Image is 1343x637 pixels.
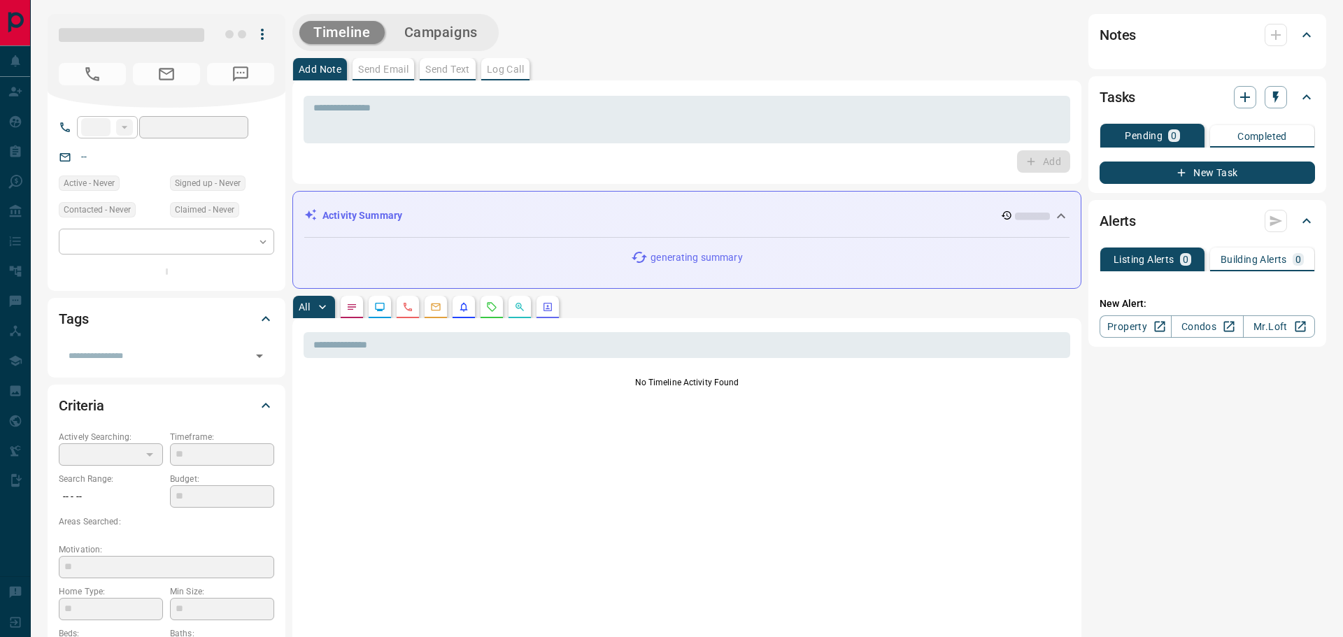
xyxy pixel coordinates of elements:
[486,301,497,313] svg: Requests
[304,203,1070,229] div: Activity Summary
[59,389,274,422] div: Criteria
[1100,24,1136,46] h2: Notes
[346,301,357,313] svg: Notes
[250,346,269,366] button: Open
[402,301,413,313] svg: Calls
[59,394,104,417] h2: Criteria
[458,301,469,313] svg: Listing Alerts
[1237,131,1287,141] p: Completed
[299,21,385,44] button: Timeline
[299,64,341,74] p: Add Note
[59,543,274,556] p: Motivation:
[1171,131,1177,141] p: 0
[170,585,274,598] p: Min Size:
[170,473,274,485] p: Budget:
[374,301,385,313] svg: Lead Browsing Activity
[1114,255,1174,264] p: Listing Alerts
[59,585,163,598] p: Home Type:
[59,308,88,330] h2: Tags
[1100,162,1315,184] button: New Task
[651,250,742,265] p: generating summary
[1100,296,1315,311] p: New Alert:
[1171,315,1243,338] a: Condos
[1100,204,1315,238] div: Alerts
[59,63,126,85] span: No Number
[133,63,200,85] span: No Email
[1100,86,1135,108] h2: Tasks
[1100,210,1136,232] h2: Alerts
[64,176,115,190] span: Active - Never
[59,473,163,485] p: Search Range:
[1295,255,1301,264] p: 0
[170,431,274,443] p: Timeframe:
[64,203,131,217] span: Contacted - Never
[1100,18,1315,52] div: Notes
[175,203,234,217] span: Claimed - Never
[430,301,441,313] svg: Emails
[322,208,402,223] p: Activity Summary
[299,302,310,312] p: All
[1100,80,1315,114] div: Tasks
[81,151,87,162] a: --
[1243,315,1315,338] a: Mr.Loft
[390,21,492,44] button: Campaigns
[59,431,163,443] p: Actively Searching:
[542,301,553,313] svg: Agent Actions
[1221,255,1287,264] p: Building Alerts
[1183,255,1188,264] p: 0
[59,515,274,528] p: Areas Searched:
[1100,315,1172,338] a: Property
[59,485,163,508] p: -- - --
[175,176,241,190] span: Signed up - Never
[59,302,274,336] div: Tags
[514,301,525,313] svg: Opportunities
[304,376,1070,389] p: No Timeline Activity Found
[207,63,274,85] span: No Number
[1125,131,1163,141] p: Pending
